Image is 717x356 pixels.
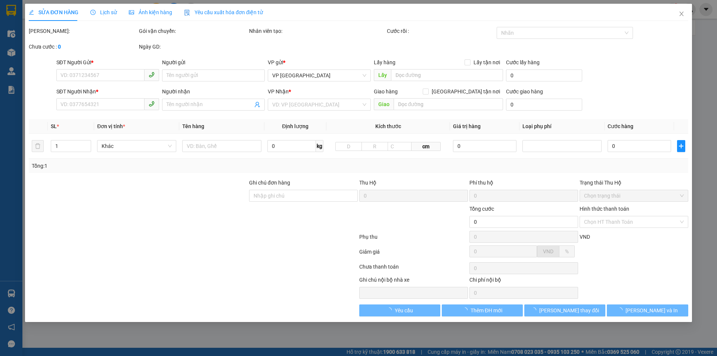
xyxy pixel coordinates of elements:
span: clock-circle [90,10,96,15]
div: Giảm giá [358,248,469,261]
label: Cước giao hàng [506,89,543,95]
span: Yêu cầu [395,306,413,315]
input: Cước giao hàng [506,99,582,111]
span: VP Nhận [268,89,289,95]
span: Thu Hộ [359,180,376,186]
span: user-add [255,102,261,108]
div: Ngày GD: [139,43,248,51]
span: Đơn vị tính [97,123,125,129]
button: Thêm ĐH mới [442,304,523,316]
span: loading [387,307,395,313]
div: Cước rồi : [387,27,496,35]
div: SĐT Người Nhận [56,87,159,96]
input: Dọc đường [391,69,503,81]
span: close [679,11,685,17]
div: Phụ thu [358,233,469,246]
span: VND [580,234,590,240]
span: Yêu cầu xuất hóa đơn điện tử [184,9,263,15]
span: Kích thước [375,123,401,129]
span: SỬA ĐƠN HÀNG [29,9,78,15]
div: Chưa thanh toán [358,263,469,276]
input: D [336,142,362,151]
span: Giao [374,98,394,110]
span: loading [617,307,626,313]
th: Loại phụ phí [520,119,605,134]
div: [PERSON_NAME]: [29,27,137,35]
div: Ghi chú nội bộ nhà xe [359,276,468,287]
button: delete [32,140,44,152]
span: phone [149,72,155,78]
span: Lịch sử [90,9,117,15]
span: [GEOGRAPHIC_DATA] tận nơi [429,87,503,96]
div: Người nhận [162,87,265,96]
span: Khác [102,140,172,152]
label: Cước lấy hàng [506,59,540,65]
div: Phí thu hộ [469,179,578,190]
input: C [388,142,412,151]
span: Tổng cước [469,206,494,212]
div: Tổng: 1 [32,162,277,170]
button: Yêu cầu [359,304,440,316]
span: Giá trị hàng [453,123,481,129]
span: cm [412,142,441,151]
div: Chi phí nội bộ [469,276,578,287]
div: Trạng thái Thu Hộ [580,179,688,187]
div: SĐT Người Gửi [56,58,159,66]
div: Chưa cước : [29,43,137,51]
button: Close [671,4,692,25]
span: phone [149,101,155,107]
input: Ghi chú đơn hàng [249,190,358,202]
span: Ảnh kiện hàng [129,9,172,15]
span: Tên hàng [182,123,204,129]
input: Cước lấy hàng [506,69,582,81]
label: Ghi chú đơn hàng [249,180,290,186]
span: Giao hàng [374,89,398,95]
img: icon [184,10,190,16]
span: VP PHÚ SƠN [273,70,366,81]
button: plus [677,140,685,152]
button: [PERSON_NAME] và In [607,304,688,316]
span: loading [531,307,539,313]
input: VD: Bàn, Ghế [182,140,261,152]
span: kg [316,140,323,152]
label: Hình thức thanh toán [580,206,629,212]
span: loading [462,307,471,313]
input: R [361,142,388,151]
span: plus [678,143,685,149]
span: Thêm ĐH mới [471,306,502,315]
span: [PERSON_NAME] và In [626,306,678,315]
div: Người gửi [162,58,265,66]
span: edit [29,10,34,15]
div: Gói vận chuyển: [139,27,248,35]
span: [PERSON_NAME] thay đổi [539,306,599,315]
span: Chọn trạng thái [584,190,684,201]
span: Lấy tận nơi [471,58,503,66]
input: Dọc đường [394,98,503,110]
span: SL [51,123,57,129]
div: Nhân viên tạo: [249,27,385,35]
span: Định lượng [282,123,308,129]
span: picture [129,10,134,15]
div: VP gửi [268,58,371,66]
button: [PERSON_NAME] thay đổi [524,304,605,316]
span: VND [543,248,553,254]
span: % [565,248,569,254]
b: 0 [58,44,61,50]
span: Lấy hàng [374,59,395,65]
span: Lấy [374,69,391,81]
span: Cước hàng [608,123,633,129]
